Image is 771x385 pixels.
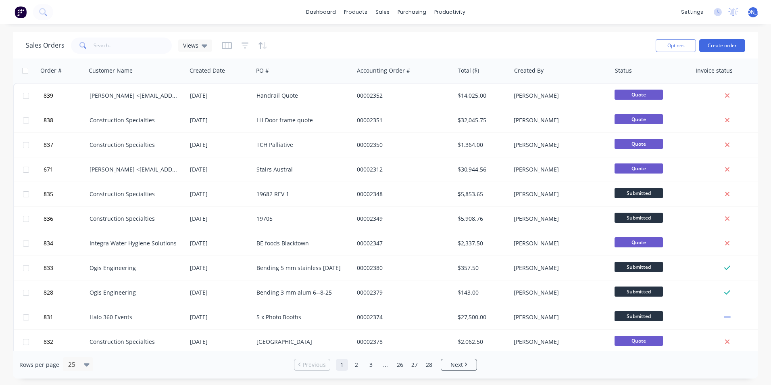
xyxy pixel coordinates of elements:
[357,264,446,272] div: 00002380
[256,289,346,297] div: Bending 3 mm alum 6--8-25
[44,116,53,124] span: 838
[44,215,53,223] span: 836
[371,6,394,18] div: sales
[458,116,505,124] div: $32,045.75
[19,361,59,369] span: Rows per page
[256,264,346,272] div: Bending 5 mm stainless [DATE]
[615,90,663,100] span: Quote
[15,6,27,18] img: Factory
[90,92,179,100] div: [PERSON_NAME] <[EMAIL_ADDRESS][DOMAIN_NAME]>
[44,190,53,198] span: 835
[303,361,326,369] span: Previous
[256,190,346,198] div: 19682 REV 1
[336,359,348,371] a: Page 1 is your current page
[458,67,479,75] div: Total ($)
[357,289,446,297] div: 00002379
[615,311,663,321] span: Submitted
[458,92,505,100] div: $14,025.00
[41,330,90,354] button: 832
[394,6,430,18] div: purchasing
[256,92,346,100] div: Handrail Quote
[183,41,198,50] span: Views
[90,338,179,346] div: Construction Specialties
[190,190,250,198] div: [DATE]
[291,359,480,371] ul: Pagination
[90,116,179,124] div: Construction Specialties
[41,305,90,329] button: 831
[365,359,377,371] a: Page 3
[450,361,463,369] span: Next
[90,289,179,297] div: Ogis Engineering
[40,67,62,75] div: Order #
[615,213,663,223] span: Submitted
[514,289,603,297] div: [PERSON_NAME]
[696,67,733,75] div: Invoice status
[41,157,90,182] button: 671
[458,313,505,321] div: $27,500.00
[615,287,663,297] span: Submitted
[302,6,340,18] a: dashboard
[357,165,446,174] div: 00002312
[41,256,90,280] button: 833
[514,67,544,75] div: Created By
[190,67,225,75] div: Created Date
[94,38,172,54] input: Search...
[190,239,250,247] div: [DATE]
[357,313,446,321] div: 00002374
[44,289,53,297] span: 828
[615,336,663,346] span: Quote
[357,239,446,247] div: 00002347
[514,313,603,321] div: [PERSON_NAME]
[357,92,446,100] div: 00002352
[256,165,346,174] div: Stairs Austral
[458,264,505,272] div: $357.50
[357,190,446,198] div: 00002348
[44,264,53,272] span: 833
[615,163,663,174] span: Quote
[190,141,250,149] div: [DATE]
[190,215,250,223] div: [DATE]
[379,359,392,371] a: Jump forward
[190,289,250,297] div: [DATE]
[441,361,477,369] a: Next page
[615,237,663,247] span: Quote
[357,67,410,75] div: Accounting Order #
[41,133,90,157] button: 837
[41,84,90,108] button: 839
[615,262,663,272] span: Submitted
[190,313,250,321] div: [DATE]
[90,190,179,198] div: Construction Specialties
[458,215,505,223] div: $5,908.76
[256,141,346,149] div: TCH Palliative
[90,141,179,149] div: Construction Specialties
[458,165,505,174] div: $30,944.56
[44,165,53,174] span: 671
[357,141,446,149] div: 00002350
[190,116,250,124] div: [DATE]
[514,338,603,346] div: [PERSON_NAME]
[90,165,179,174] div: [PERSON_NAME] <[EMAIL_ADDRESS][DOMAIN_NAME]>
[44,141,53,149] span: 837
[44,338,53,346] span: 832
[41,182,90,206] button: 835
[41,280,90,305] button: 828
[256,215,346,223] div: 19705
[256,67,269,75] div: PO #
[423,359,435,371] a: Page 28
[514,116,603,124] div: [PERSON_NAME]
[190,92,250,100] div: [DATE]
[430,6,469,18] div: productivity
[514,141,603,149] div: [PERSON_NAME]
[357,116,446,124] div: 00002351
[90,239,179,247] div: Integra Water Hygiene Solutions
[514,165,603,174] div: [PERSON_NAME]
[615,67,632,75] div: Status
[41,108,90,132] button: 838
[89,67,133,75] div: Customer Name
[26,42,65,49] h1: Sales Orders
[514,239,603,247] div: [PERSON_NAME]
[90,313,179,321] div: Halo 360 Events
[514,92,603,100] div: [PERSON_NAME]
[256,338,346,346] div: [GEOGRAPHIC_DATA]
[458,289,505,297] div: $143.00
